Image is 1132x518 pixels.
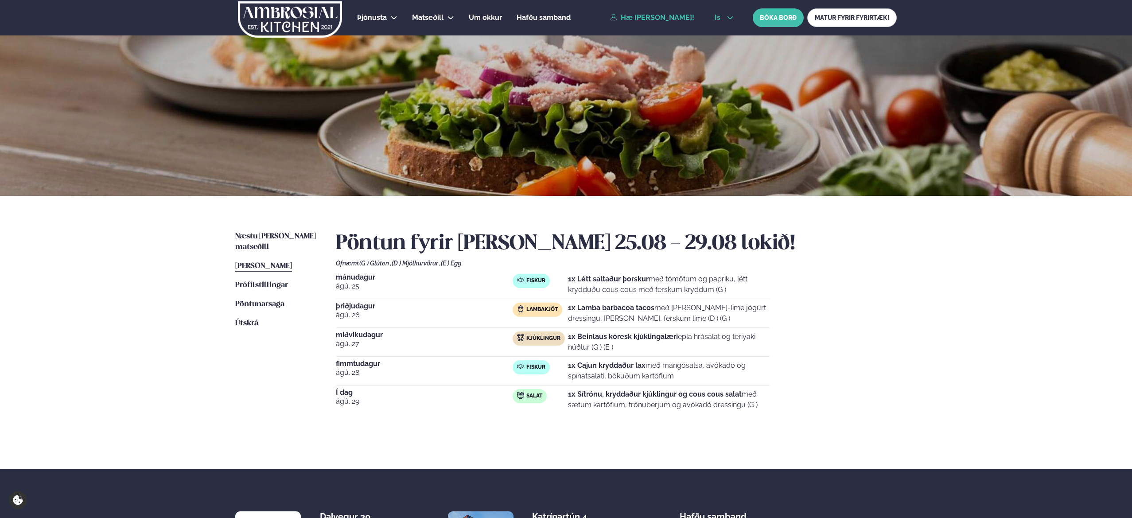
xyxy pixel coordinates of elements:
[336,331,513,339] span: miðvikudagur
[359,260,392,267] span: (G ) Glúten ,
[336,389,513,396] span: Í dag
[568,274,770,295] p: með tómötum og papriku, létt krydduðu cous cous með ferskum kryddum (G )
[235,233,316,251] span: Næstu [PERSON_NAME] matseðill
[568,275,649,283] strong: 1x Létt saltaður þorskur
[336,281,513,292] span: ágú. 25
[235,318,258,329] a: Útskrá
[235,261,292,272] a: [PERSON_NAME]
[336,274,513,281] span: mánudagur
[336,260,897,267] div: Ofnæmi:
[336,303,513,310] span: þriðjudagur
[517,12,571,23] a: Hafðu samband
[568,303,770,324] p: með [PERSON_NAME]-lime jógúrt dressingu, [PERSON_NAME], ferskum lime (D ) (G )
[357,13,387,22] span: Þjónusta
[336,339,513,349] span: ágú. 27
[568,389,770,410] p: með sætum kartöflum, trönuberjum og avókadó dressingu (G )
[412,12,443,23] a: Matseðill
[336,360,513,367] span: fimmtudagur
[235,319,258,327] span: Útskrá
[526,277,545,284] span: Fiskur
[807,8,897,27] a: MATUR FYRIR FYRIRTÆKI
[715,14,723,21] span: is
[517,363,524,370] img: fish.svg
[336,396,513,407] span: ágú. 29
[517,277,524,284] img: fish.svg
[526,364,545,371] span: Fiskur
[336,310,513,320] span: ágú. 26
[526,393,542,400] span: Salat
[469,12,502,23] a: Um okkur
[357,12,387,23] a: Þjónusta
[517,334,524,341] img: chicken.svg
[526,335,560,342] span: Kjúklingur
[235,231,318,253] a: Næstu [PERSON_NAME] matseðill
[235,280,288,291] a: Prófílstillingar
[237,1,343,38] img: logo
[9,491,27,509] a: Cookie settings
[568,360,770,382] p: með mangósalsa, avókadó og spínatsalati, bökuðum kartöflum
[336,231,897,256] h2: Pöntun fyrir [PERSON_NAME] 25.08 - 29.08 lokið!
[568,361,646,370] strong: 1x Cajun kryddaður lax
[392,260,441,267] span: (D ) Mjólkurvörur ,
[517,392,524,399] img: salad.svg
[517,13,571,22] span: Hafðu samband
[568,331,770,353] p: epla hrásalat og teriyaki núðlur (G ) (E )
[235,300,284,308] span: Pöntunarsaga
[517,305,524,312] img: Lamb.svg
[336,367,513,378] span: ágú. 28
[469,13,502,22] span: Um okkur
[441,260,461,267] span: (E ) Egg
[526,306,558,313] span: Lambakjöt
[708,14,741,21] button: is
[610,14,694,22] a: Hæ [PERSON_NAME]!
[568,332,678,341] strong: 1x Beinlaus kóresk kjúklingalæri
[235,281,288,289] span: Prófílstillingar
[753,8,804,27] button: BÓKA BORÐ
[235,299,284,310] a: Pöntunarsaga
[412,13,443,22] span: Matseðill
[568,390,742,398] strong: 1x Sítrónu, kryddaður kjúklingur og cous cous salat
[235,262,292,270] span: [PERSON_NAME]
[568,304,654,312] strong: 1x Lamba barbacoa tacos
